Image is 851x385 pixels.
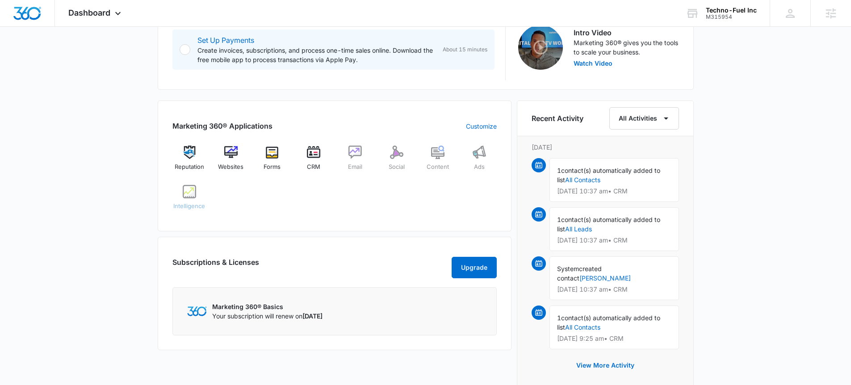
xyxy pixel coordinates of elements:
a: Social [379,146,414,178]
a: Websites [214,146,248,178]
a: Content [421,146,455,178]
span: Websites [218,163,243,172]
a: Reputation [172,146,207,178]
h6: Recent Activity [532,113,583,124]
img: Marketing 360 Logo [187,306,207,316]
div: account name [706,7,757,14]
a: All Contacts [565,176,600,184]
span: contact(s) automatically added to list [557,216,660,233]
a: [PERSON_NAME] [579,274,631,282]
span: 1 [557,216,561,223]
span: Reputation [175,163,204,172]
span: Intelligence [173,202,205,211]
span: Content [427,163,449,172]
span: contact(s) automatically added to list [557,167,660,184]
img: Intro Video [518,25,563,70]
a: All Contacts [565,323,600,331]
p: Create invoices, subscriptions, and process one-time sales online. Download the free mobile app t... [197,46,436,64]
h2: Subscriptions & Licenses [172,257,259,275]
span: Forms [264,163,281,172]
button: View More Activity [567,355,643,376]
p: Marketing 360® gives you the tools to scale your business. [574,38,679,57]
p: [DATE] 10:37 am • CRM [557,188,671,194]
span: created contact [557,265,602,282]
button: All Activities [609,107,679,130]
p: [DATE] 10:37 am • CRM [557,286,671,293]
a: All Leads [565,225,592,233]
button: Upgrade [452,257,497,278]
a: Set Up Payments [197,36,254,45]
span: Dashboard [68,8,110,17]
a: Customize [466,121,497,131]
h2: Marketing 360® Applications [172,121,272,131]
span: System [557,265,579,272]
a: Intelligence [172,185,207,217]
span: About 15 minutes [443,46,487,54]
p: Your subscription will renew on [212,311,323,321]
p: [DATE] 10:37 am • CRM [557,237,671,243]
div: account id [706,14,757,20]
span: 1 [557,314,561,322]
p: [DATE] [532,142,679,152]
span: [DATE] [302,312,323,320]
button: Watch Video [574,60,612,67]
span: contact(s) automatically added to list [557,314,660,331]
span: Email [348,163,362,172]
a: Forms [255,146,289,178]
a: Ads [462,146,497,178]
p: Marketing 360® Basics [212,302,323,311]
span: Social [389,163,405,172]
a: Email [338,146,373,178]
span: Ads [474,163,485,172]
h3: Intro Video [574,27,679,38]
p: [DATE] 9:25 am • CRM [557,335,671,342]
a: CRM [297,146,331,178]
span: 1 [557,167,561,174]
span: CRM [307,163,320,172]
